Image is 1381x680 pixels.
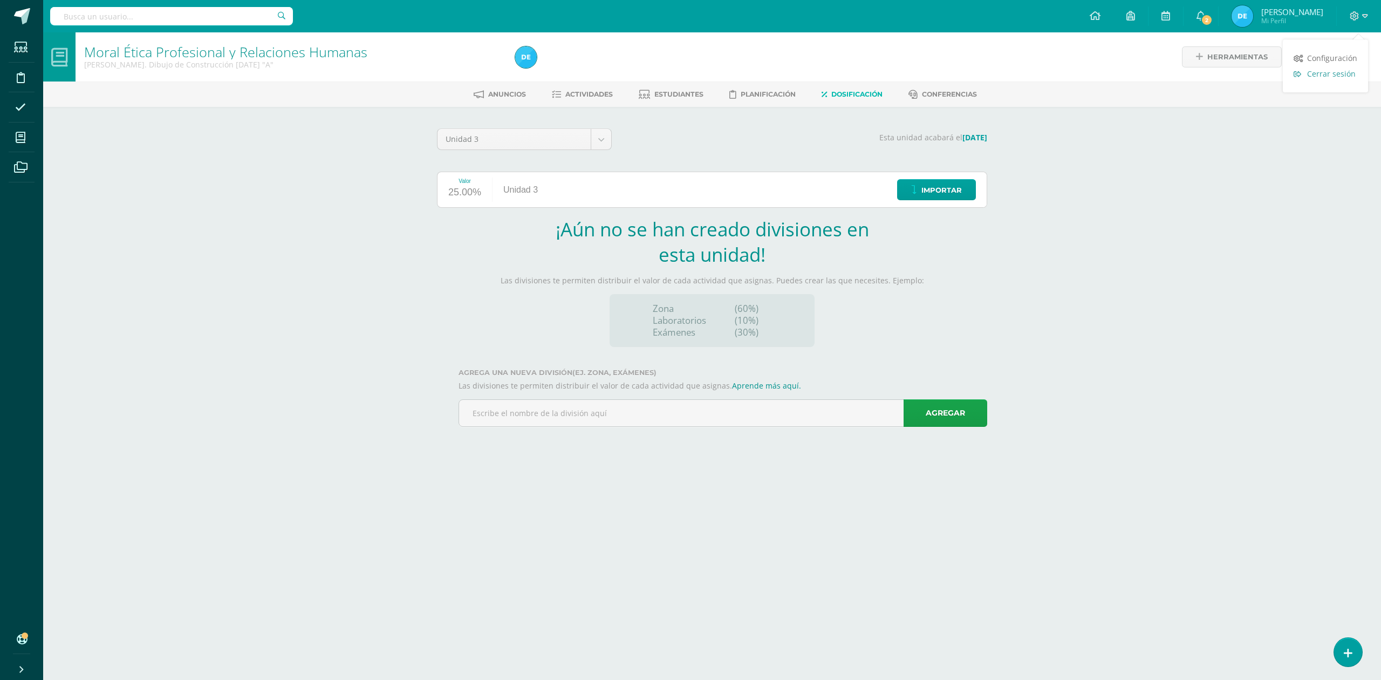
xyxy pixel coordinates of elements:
[437,129,611,149] a: Unidad 3
[921,180,962,200] span: Importar
[50,7,293,25] input: Busca un usuario...
[639,86,703,103] a: Estudiantes
[732,380,801,391] a: Aprende más aquí.
[653,315,706,327] p: Laboratorios
[1261,16,1323,25] span: Mi Perfil
[908,86,977,103] a: Conferencias
[448,178,481,184] div: Valor
[1201,14,1213,26] span: 2
[459,400,987,426] input: Escribe el nombre de la división aquí
[448,184,481,201] div: 25.00%
[459,369,987,377] label: Agrega una nueva división
[515,46,537,68] img: 02ca08586e86c4bfc08c1a985e4d3cfe.png
[625,133,987,142] p: Esta unidad acabará el
[437,276,987,285] p: Las divisiones te permiten distribuir el valor de cada actividad que asignas. Puedes crear las qu...
[654,90,703,98] span: Estudiantes
[1283,66,1368,81] a: Cerrar sesión
[822,86,883,103] a: Dosificación
[653,303,706,315] p: Zona
[446,129,583,149] span: Unidad 3
[922,90,977,98] span: Conferencias
[1207,47,1268,67] span: Herramientas
[735,315,771,327] p: (10%)
[553,216,871,267] h2: ¡Aún no se han creado divisiones en esta unidad!
[474,86,526,103] a: Anuncios
[653,327,706,338] p: Exámenes
[831,90,883,98] span: Dosificación
[897,179,976,200] a: Importar
[1261,6,1323,17] span: [PERSON_NAME]
[84,43,367,61] a: Moral Ética Profesional y Relaciones Humanas
[493,172,549,207] div: Unidad 3
[735,327,771,338] p: (30%)
[552,86,613,103] a: Actividades
[84,59,502,70] div: Quinto Bach. Dibujo de Construcción Sábado 'A'
[84,44,502,59] h1: Moral Ética Profesional y Relaciones Humanas
[741,90,796,98] span: Planificación
[1307,69,1356,79] span: Cerrar sesión
[488,90,526,98] span: Anuncios
[1283,50,1368,66] a: Configuración
[1307,53,1357,63] span: Configuración
[735,303,771,315] p: (60%)
[565,90,613,98] span: Actividades
[729,86,796,103] a: Planificación
[572,369,657,377] strong: (ej. Zona, Exámenes)
[1182,46,1282,67] a: Herramientas
[459,381,987,391] p: Las divisiones te permiten distribuir el valor de cada actividad que asignas.
[1232,5,1253,27] img: 02ca08586e86c4bfc08c1a985e4d3cfe.png
[962,132,987,142] strong: [DATE]
[904,399,987,427] a: Agregar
